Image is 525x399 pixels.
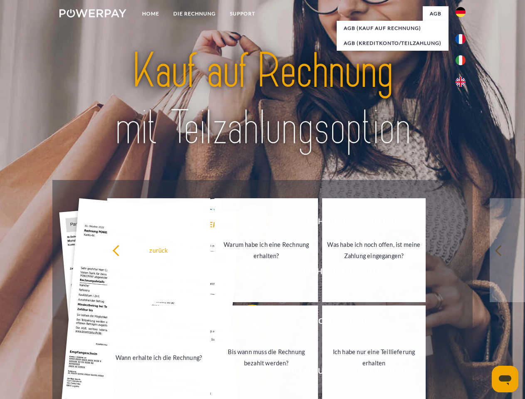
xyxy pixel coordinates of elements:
[322,198,426,302] a: Was habe ich noch offen, ist meine Zahlung eingegangen?
[112,244,206,256] div: zurück
[456,55,466,65] img: it
[337,36,449,51] a: AGB (Kreditkonto/Teilzahlung)
[59,9,126,17] img: logo-powerpay-white.svg
[219,239,313,261] div: Warum habe ich eine Rechnung erhalten?
[166,6,223,21] a: DIE RECHNUNG
[423,6,449,21] a: agb
[223,6,262,21] a: SUPPORT
[112,352,206,363] div: Wann erhalte ich die Rechnung?
[456,34,466,44] img: fr
[456,77,466,87] img: en
[337,21,449,36] a: AGB (Kauf auf Rechnung)
[492,366,518,392] iframe: Schaltfläche zum Öffnen des Messaging-Fensters
[327,239,421,261] div: Was habe ich noch offen, ist meine Zahlung eingegangen?
[79,40,446,159] img: title-powerpay_de.svg
[219,346,313,369] div: Bis wann muss die Rechnung bezahlt werden?
[456,7,466,17] img: de
[135,6,166,21] a: Home
[327,346,421,369] div: Ich habe nur eine Teillieferung erhalten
